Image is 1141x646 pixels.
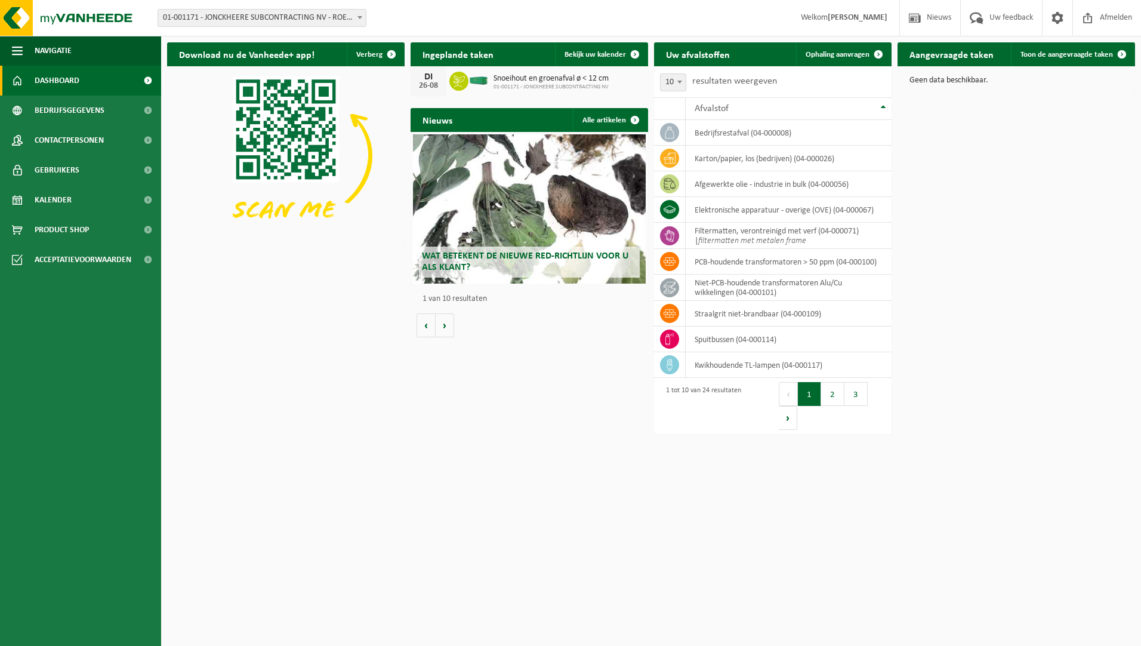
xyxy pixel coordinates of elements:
span: Wat betekent de nieuwe RED-richtlijn voor u als klant? [422,251,628,272]
td: afgewerkte olie - industrie in bulk (04-000056) [686,171,892,197]
td: bedrijfsrestafval (04-000008) [686,120,892,146]
span: Bekijk uw kalender [565,51,626,59]
h2: Nieuws [411,108,464,131]
button: Vorige [417,313,436,337]
a: Bekijk uw kalender [555,42,647,66]
a: Alle artikelen [573,108,647,132]
span: Contactpersonen [35,125,104,155]
label: resultaten weergeven [692,76,777,86]
a: Ophaling aanvragen [796,42,890,66]
div: 26-08 [417,82,440,90]
span: Kalender [35,185,72,215]
button: Volgende [436,313,454,337]
td: straalgrit niet-brandbaar (04-000109) [686,301,892,327]
p: Geen data beschikbaar. [909,76,1123,85]
span: 01-001171 - JONCKHEERE SUBCONTRACTING NV - ROESELARE [158,9,366,27]
td: karton/papier, los (bedrijven) (04-000026) [686,146,892,171]
button: 2 [821,382,844,406]
button: Previous [779,382,798,406]
span: Dashboard [35,66,79,96]
span: 01-001171 - JONCKHEERE SUBCONTRACTING NV [494,84,609,91]
button: Next [779,406,797,430]
td: PCB-houdende transformatoren > 50 ppm (04-000100) [686,249,892,275]
h2: Aangevraagde taken [898,42,1006,66]
td: niet-PCB-houdende transformatoren Alu/Cu wikkelingen (04-000101) [686,275,892,301]
button: 3 [844,382,868,406]
div: DI [417,72,440,82]
h2: Download nu de Vanheede+ app! [167,42,326,66]
td: filtermatten, verontreinigd met verf (04-000071) | [686,223,892,249]
span: Gebruikers [35,155,79,185]
span: 10 [661,74,686,91]
span: Toon de aangevraagde taken [1020,51,1113,59]
h2: Ingeplande taken [411,42,505,66]
span: Afvalstof [695,104,729,113]
button: Verberg [347,42,403,66]
td: elektronische apparatuur - overige (OVE) (04-000067) [686,197,892,223]
a: Wat betekent de nieuwe RED-richtlijn voor u als klant? [413,134,646,284]
strong: [PERSON_NAME] [828,13,887,22]
img: Download de VHEPlus App [167,66,405,245]
i: filtermatten met metalen frame [698,236,806,245]
span: Verberg [356,51,383,59]
button: 1 [798,382,821,406]
span: 10 [660,73,686,91]
a: Toon de aangevraagde taken [1011,42,1134,66]
span: Navigatie [35,36,72,66]
td: spuitbussen (04-000114) [686,327,892,352]
p: 1 van 10 resultaten [423,295,642,303]
img: HK-XC-30-GN-00 [468,75,489,85]
h2: Uw afvalstoffen [654,42,742,66]
span: Ophaling aanvragen [806,51,869,59]
span: Acceptatievoorwaarden [35,245,131,275]
span: Bedrijfsgegevens [35,96,104,125]
span: Product Shop [35,215,89,245]
td: kwikhoudende TL-lampen (04-000117) [686,352,892,378]
span: Snoeihout en groenafval ø < 12 cm [494,74,609,84]
div: 1 tot 10 van 24 resultaten [660,381,741,431]
span: 01-001171 - JONCKHEERE SUBCONTRACTING NV - ROESELARE [158,10,366,26]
